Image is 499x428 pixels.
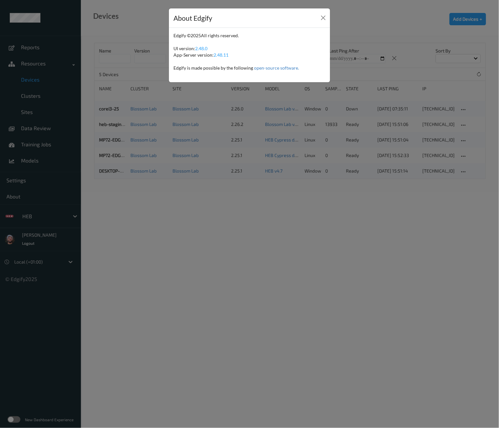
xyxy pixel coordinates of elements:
[173,32,326,78] div: Edgify © 2025 All rights reserved. UI version: App-Server version: Edgify is made possible by the...
[319,13,328,22] button: Close
[195,46,207,51] span: 2.48.0
[254,65,299,71] a: open-source software.
[173,13,212,23] div: About Edgify
[214,52,228,58] span: 2.48.11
